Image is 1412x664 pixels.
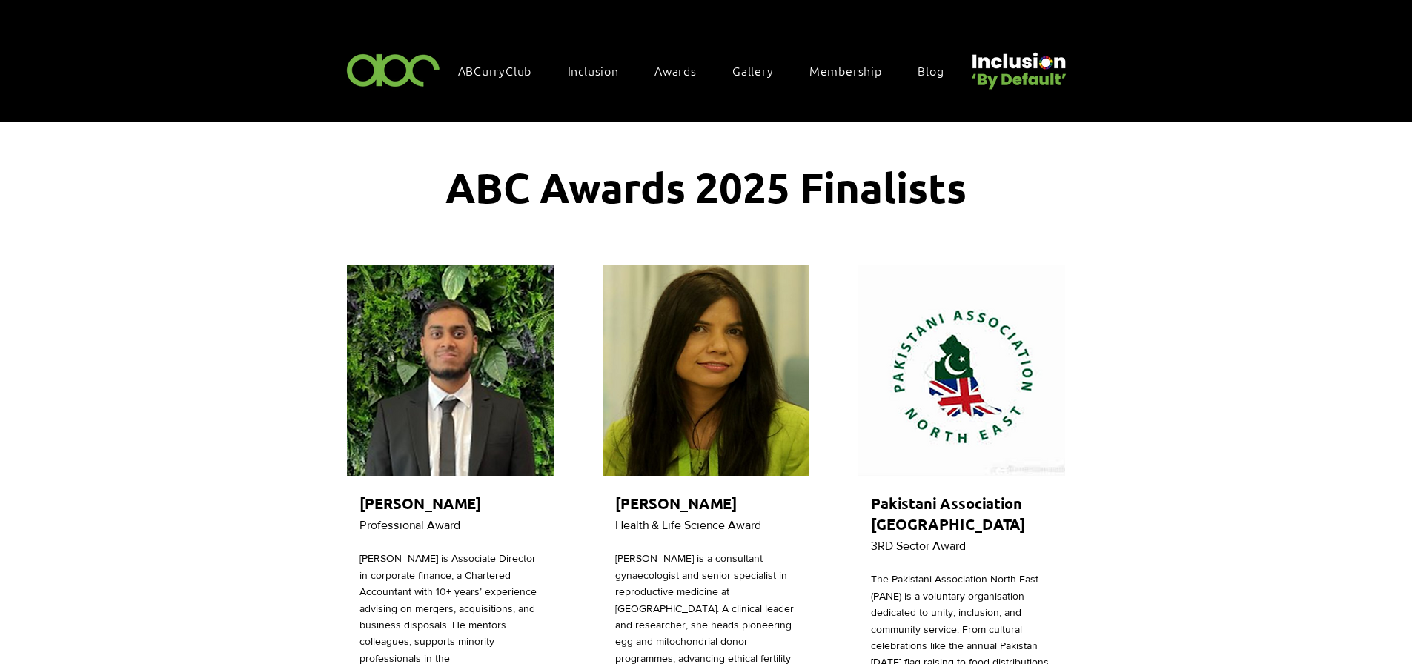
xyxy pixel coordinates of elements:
[451,55,554,86] a: ABCurryClub
[967,40,1069,91] img: Untitled design (22).png
[560,55,641,86] div: Inclusion
[725,55,796,86] a: Gallery
[918,62,944,79] span: Blog
[359,519,460,531] span: Professional Award
[458,62,532,79] span: ABCurryClub
[615,519,761,531] span: Health & Life Science Award
[732,62,774,79] span: Gallery
[654,62,697,79] span: Awards
[568,62,619,79] span: Inclusion
[445,161,967,213] span: ABC Awards 2025 Finalists
[910,55,966,86] a: Blog
[871,494,1025,534] span: Pakistani Association [GEOGRAPHIC_DATA]
[809,62,882,79] span: Membership
[647,55,719,86] div: Awards
[871,539,966,552] span: 3RD Sector Award
[359,494,481,513] span: [PERSON_NAME]
[615,494,737,513] span: [PERSON_NAME]
[342,47,445,91] img: ABC-Logo-Blank-Background-01-01-2.png
[451,55,967,86] nav: Site
[802,55,904,86] a: Membership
